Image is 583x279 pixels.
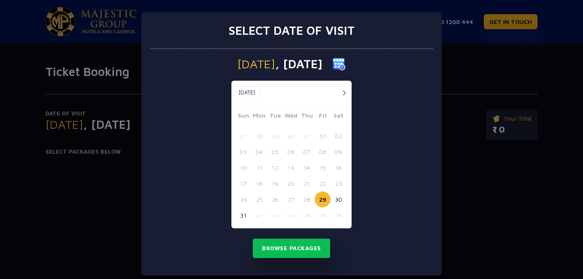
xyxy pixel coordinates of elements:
span: Thu [299,111,315,123]
button: 23 [331,176,346,191]
button: 28 [299,191,315,207]
button: 09 [331,144,346,160]
button: 31 [299,128,315,144]
button: 18 [251,176,267,191]
span: Sun [235,111,251,123]
button: 04 [251,144,267,160]
button: [DATE] [234,86,260,99]
button: 22 [315,176,331,191]
button: 04 [299,207,315,223]
button: 11 [251,160,267,176]
button: 05 [267,144,283,160]
button: 24 [235,191,251,207]
button: 10 [235,160,251,176]
button: 06 [283,144,299,160]
button: 20 [283,176,299,191]
button: 27 [235,128,251,144]
button: 03 [283,207,299,223]
span: [DATE] [237,58,275,70]
button: 19 [267,176,283,191]
button: 02 [331,128,346,144]
span: Mon [251,111,267,123]
button: 29 [315,191,331,207]
button: 14 [299,160,315,176]
button: 30 [331,191,346,207]
span: , [DATE] [275,58,322,70]
button: 21 [299,176,315,191]
button: 29 [267,128,283,144]
button: 01 [251,207,267,223]
button: 12 [267,160,283,176]
h3: Select date of visit [228,23,355,38]
button: 05 [315,207,331,223]
span: Fri [315,111,331,123]
button: 27 [283,191,299,207]
button: 25 [251,191,267,207]
button: 06 [331,207,346,223]
span: Tue [267,111,283,123]
button: 31 [235,207,251,223]
button: 26 [267,191,283,207]
span: Sat [331,111,346,123]
span: Wed [283,111,299,123]
button: Browse Packages [253,239,330,258]
button: 02 [267,207,283,223]
button: 15 [315,160,331,176]
button: 30 [283,128,299,144]
button: 13 [283,160,299,176]
button: 17 [235,176,251,191]
button: 28 [251,128,267,144]
button: 16 [331,160,346,176]
img: calender icon [333,58,346,70]
button: 01 [315,128,331,144]
button: 08 [315,144,331,160]
button: 03 [235,144,251,160]
button: 07 [299,144,315,160]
